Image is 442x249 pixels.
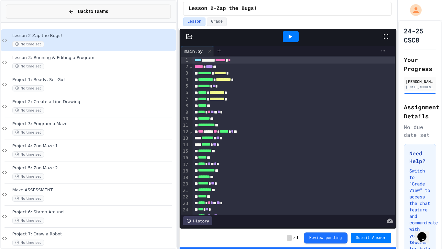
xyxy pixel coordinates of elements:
div: 11 [181,122,189,129]
span: / [293,235,295,241]
span: Back to Teams [78,8,108,15]
div: 10 [181,116,189,122]
div: 14 [181,142,189,148]
div: 17 [181,161,189,168]
button: Review pending [304,232,348,243]
div: 2 [181,64,189,70]
div: 1 [181,57,189,64]
span: Project 4: Zoo Maze 1 [12,143,175,149]
span: No time set [12,63,44,69]
div: My Account [403,3,423,18]
span: No time set [12,240,44,246]
span: Project 1: Ready, Set Go! [12,77,175,83]
div: 20 [181,181,189,187]
span: Project 3: Program a Maze [12,121,175,127]
button: Grade [207,18,227,26]
span: Lesson 2-Zap the Bugs! [12,33,175,39]
h1: 24-25 CSC8 [404,26,436,44]
span: - [287,235,292,241]
div: main.py [181,46,214,56]
div: History [183,216,212,225]
span: No time set [12,196,44,202]
span: Project 6: Stamp Around [12,209,175,215]
h2: Assignment Details [404,102,436,121]
span: No time set [12,85,44,91]
div: 18 [181,168,189,174]
div: 13 [181,135,189,142]
button: Submit Answer [351,233,392,243]
div: 12 [181,129,189,135]
span: No time set [12,41,44,47]
span: Project 2: Create a Line Drawing [12,99,175,105]
div: 6 [181,89,189,96]
span: No time set [12,107,44,113]
div: 15 [181,148,189,155]
div: 25 [181,213,189,220]
div: 7 [181,96,189,103]
span: Project 5: Zoo Maze 2 [12,165,175,171]
button: Lesson [183,18,205,26]
div: 8 [181,103,189,109]
h2: Your Progress [404,55,436,73]
div: [PERSON_NAME] [406,78,434,84]
iframe: chat widget [415,223,436,243]
span: Fold line [189,64,193,69]
div: 24 [181,207,189,213]
div: 5 [181,83,189,89]
div: 22 [181,194,189,200]
span: No time set [12,173,44,180]
span: Lesson 2-Zap the Bugs! [189,5,257,13]
span: Fold line [189,129,193,134]
div: 19 [181,174,189,181]
div: 4 [181,77,189,83]
span: Maze ASSESSMENT [12,187,175,193]
div: 3 [181,70,189,77]
div: [EMAIL_ADDRESS][DOMAIN_NAME] [406,85,434,89]
div: 9 [181,109,189,116]
div: 23 [181,200,189,207]
button: Back to Teams [6,5,171,18]
span: No time set [12,151,44,158]
h3: Need Help? [409,149,431,165]
div: 16 [181,155,189,161]
div: 21 [181,187,189,194]
span: 1 [296,235,299,241]
span: Submit Answer [356,235,386,241]
div: No due date set [404,123,436,139]
span: Project 7: Draw a Robot [12,231,175,237]
span: Lesson 3: Running & Editing a Program [12,55,175,61]
div: main.py [181,48,206,54]
span: No time set [12,218,44,224]
span: No time set [12,129,44,136]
